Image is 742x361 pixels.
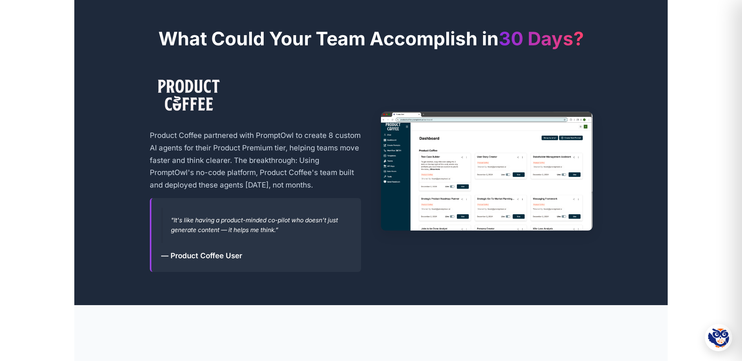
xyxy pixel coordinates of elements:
p: Product Coffee partnered with PromptOwl to create 8 custom AI agents for their Product Premium ti... [150,129,361,191]
img: Hootie - PromptOwl AI Assistant [708,327,729,348]
img: Product Coffee Logo - White [150,71,228,120]
p: — Product Coffee User [161,250,351,262]
img: Screenshot of an AI agent built for Product Coffee on the PromptOwl no-code platform. [381,112,593,231]
span: 30 Days? [499,27,584,50]
h2: What Could Your Team Accomplish in [150,27,593,51]
blockquote: "It's like having a product-minded co-pilot who doesn’t just generate content — it helps me think.” [161,208,351,243]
